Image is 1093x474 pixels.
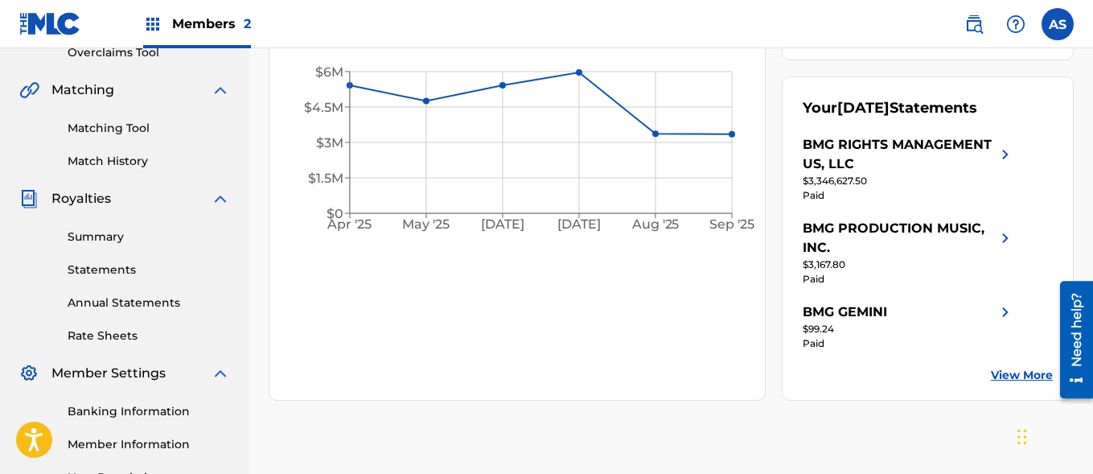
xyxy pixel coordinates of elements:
[958,8,990,40] a: Public Search
[803,303,1015,351] a: BMG GEMINIright chevron icon$99.24Paid
[68,262,230,278] a: Statements
[558,217,602,233] tspan: [DATE]
[803,322,1015,336] div: $99.24
[803,174,1015,188] div: $3,346,627.50
[143,14,162,34] img: Top Rightsholders
[803,272,1015,286] div: Paid
[211,80,230,100] img: expand
[803,258,1015,272] div: $3,167.80
[211,364,230,383] img: expand
[51,80,114,100] span: Matching
[964,14,984,34] img: search
[403,217,450,233] tspan: May '25
[996,219,1015,258] img: right chevron icon
[803,219,996,258] div: BMG PRODUCTION MUSIC, INC.
[51,364,166,383] span: Member Settings
[996,303,1015,322] img: right chevron icon
[68,229,230,245] a: Summary
[244,16,251,31] span: 2
[315,64,343,80] tspan: $6M
[68,295,230,311] a: Annual Statements
[304,100,343,115] tspan: $4.5M
[1000,8,1032,40] div: Help
[19,12,81,35] img: MLC Logo
[327,206,343,221] tspan: $0
[710,217,755,233] tspan: Sep '25
[68,436,230,453] a: Member Information
[837,99,890,117] span: [DATE]
[803,97,977,119] div: Your Statements
[1042,8,1074,40] div: User Menu
[68,403,230,420] a: Banking Information
[1013,397,1093,474] iframe: Chat Widget
[172,14,251,33] span: Members
[803,303,887,322] div: BMG GEMINI
[1017,413,1027,461] div: Drag
[1006,14,1025,34] img: help
[19,80,39,100] img: Matching
[316,135,343,150] tspan: $3M
[803,219,1015,286] a: BMG PRODUCTION MUSIC, INC.right chevron icon$3,167.80Paid
[803,135,996,174] div: BMG RIGHTS MANAGEMENT US, LLC
[803,135,1015,203] a: BMG RIGHTS MANAGEMENT US, LLCright chevron icon$3,346,627.50Paid
[631,217,680,233] tspan: Aug '25
[68,328,230,344] a: Rate Sheets
[991,367,1053,384] a: View More
[996,135,1015,174] img: right chevron icon
[19,364,39,383] img: Member Settings
[68,120,230,137] a: Matching Tool
[481,217,524,233] tspan: [DATE]
[1048,275,1093,405] iframe: Resource Center
[68,44,230,61] a: Overclaims Tool
[308,171,343,186] tspan: $1.5M
[19,189,39,208] img: Royalties
[68,153,230,170] a: Match History
[327,217,372,233] tspan: Apr '25
[51,189,111,208] span: Royalties
[803,188,1015,203] div: Paid
[211,189,230,208] img: expand
[803,336,1015,351] div: Paid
